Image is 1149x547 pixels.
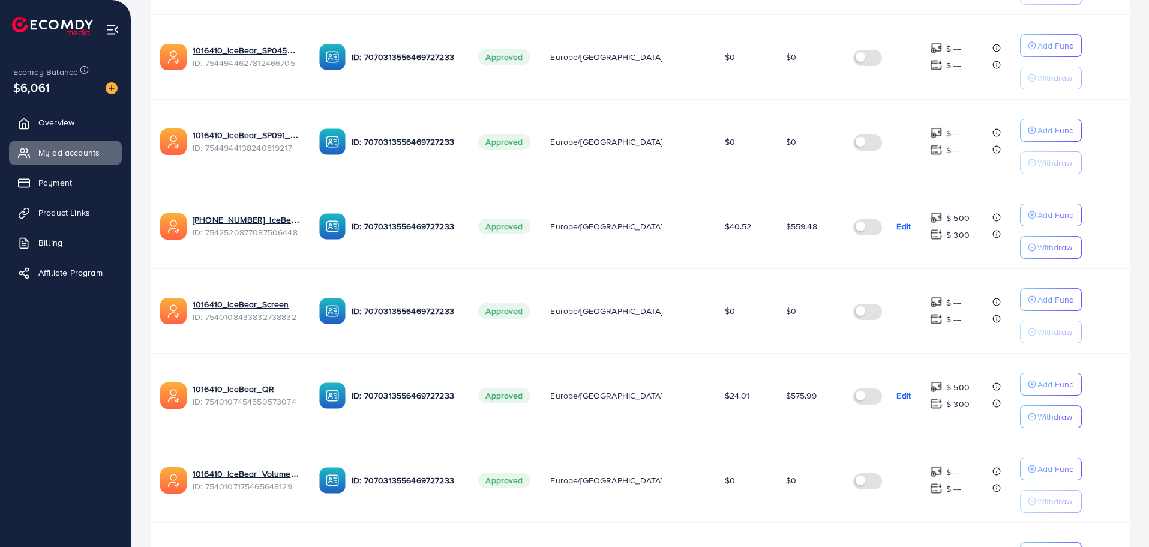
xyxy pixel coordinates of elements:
[930,465,943,478] img: top-up amount
[193,298,300,310] a: 1016410_IceBear_Screen
[1020,490,1082,513] button: Withdraw
[478,388,530,403] span: Approved
[946,295,961,310] p: $ ---
[1020,405,1082,428] button: Withdraw
[478,49,530,65] span: Approved
[1037,325,1072,339] p: Withdraw
[9,261,122,285] a: Affiliate Program
[930,313,943,325] img: top-up amount
[1037,494,1072,509] p: Withdraw
[12,17,93,35] a: logo
[725,474,735,486] span: $0
[9,201,122,225] a: Product Links
[13,66,78,78] span: Ecomdy Balance
[193,214,300,238] div: <span class='underline'>1016410_IceBear_Prank call</span></br>7542520877087506448
[930,397,943,410] img: top-up amount
[478,473,530,488] span: Approved
[550,390,662,402] span: Europe/[GEOGRAPHIC_DATA]
[1037,208,1074,222] p: Add Fund
[1020,204,1082,226] button: Add Fund
[725,390,750,402] span: $24.01
[1037,156,1072,170] p: Withdraw
[725,136,735,148] span: $0
[786,136,796,148] span: $0
[946,228,970,242] p: $ 300
[319,128,346,155] img: ic-ba-acc.ded83a64.svg
[38,116,74,128] span: Overview
[193,383,300,395] a: 1016410_IceBear_QR
[478,219,530,234] span: Approved
[946,465,961,479] p: $ ---
[946,58,961,73] p: $ ---
[193,57,300,69] span: ID: 7544944627812466705
[1037,71,1072,85] p: Withdraw
[38,207,90,219] span: Product Links
[725,220,752,232] span: $40.52
[1020,458,1082,480] button: Add Fund
[352,134,459,149] p: ID: 7070313556469727233
[946,143,961,157] p: $ ---
[930,42,943,55] img: top-up amount
[786,220,817,232] span: $559.48
[160,467,187,494] img: ic-ads-acc.e4c84228.svg
[160,298,187,324] img: ic-ads-acc.e4c84228.svg
[160,382,187,409] img: ic-ads-acc.e4c84228.svg
[319,213,346,240] img: ic-ba-acc.ded83a64.svg
[193,226,300,238] span: ID: 7542520877087506448
[946,41,961,56] p: $ ---
[946,211,970,225] p: $ 500
[1098,493,1140,538] iframe: Chat
[352,219,459,234] p: ID: 7070313556469727233
[160,44,187,70] img: ic-ads-acc.e4c84228.svg
[193,44,300,56] a: 1016410_IceBear_SP045_AI Translater 2
[930,228,943,241] img: top-up amount
[896,388,911,403] p: Edit
[352,304,459,318] p: ID: 7070313556469727233
[319,467,346,494] img: ic-ba-acc.ded83a64.svg
[193,468,300,492] div: <span class='underline'>1016410_IceBear_VolumeBooster</span></br>7540107175465648129
[725,305,735,317] span: $0
[786,390,817,402] span: $575.99
[193,383,300,408] div: <span class='underline'>1016410_IceBear_QR</span></br>7540107454550573074
[786,51,796,63] span: $0
[38,147,100,159] span: My ad accounts
[352,50,459,64] p: ID: 7070313556469727233
[550,474,662,486] span: Europe/[GEOGRAPHIC_DATA]
[946,126,961,141] p: $ ---
[550,136,662,148] span: Europe/[GEOGRAPHIC_DATA]
[38,237,62,249] span: Billing
[930,59,943,71] img: top-up amount
[786,305,796,317] span: $0
[946,380,970,394] p: $ 500
[1020,321,1082,343] button: Withdraw
[946,482,961,496] p: $ ---
[193,214,300,226] a: [PHONE_NUMBER]_IceBear_Prank call
[38,267,103,279] span: Affiliate Program
[9,231,122,255] a: Billing
[930,144,943,156] img: top-up amount
[352,473,459,488] p: ID: 7070313556469727233
[106,82,118,94] img: image
[1020,373,1082,396] button: Add Fund
[9,141,122,165] a: My ad accounts
[930,296,943,309] img: top-up amount
[1037,38,1074,53] p: Add Fund
[946,397,970,411] p: $ 300
[352,388,459,403] p: ID: 7070313556469727233
[193,142,300,154] span: ID: 7544944138240819217
[1037,462,1074,476] p: Add Fund
[193,129,300,154] div: <span class='underline'>1016410_IceBear_SP091_MusicPlay 2</span></br>7544944138240819217
[1037,123,1074,138] p: Add Fund
[193,129,300,141] a: 1016410_IceBear_SP091_MusicPlay 2
[1020,119,1082,142] button: Add Fund
[946,312,961,327] p: $ ---
[550,51,662,63] span: Europe/[GEOGRAPHIC_DATA]
[9,171,122,195] a: Payment
[193,311,300,323] span: ID: 7540108433832738832
[160,128,187,155] img: ic-ads-acc.e4c84228.svg
[550,220,662,232] span: Europe/[GEOGRAPHIC_DATA]
[193,44,300,69] div: <span class='underline'>1016410_IceBear_SP045_AI Translater 2</span></br>7544944627812466705
[1037,409,1072,424] p: Withdraw
[193,468,300,480] a: 1016410_IceBear_VolumeBooster
[106,23,119,37] img: menu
